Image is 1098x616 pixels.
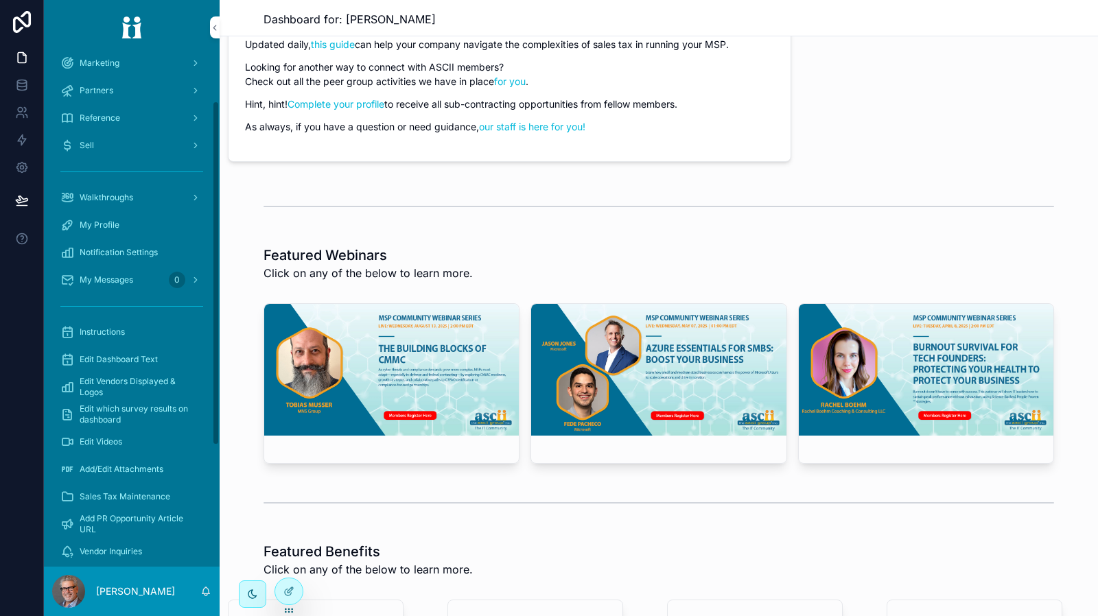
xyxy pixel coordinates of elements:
[52,133,211,158] a: Sell
[52,457,211,482] a: Add/Edit Attachments
[479,121,585,132] a: our staff is here for you!
[44,55,220,567] div: scrollable content
[52,185,211,210] a: Walkthroughs
[799,304,1053,436] div: 132-Vendor-One-Rachel-Boehm.jpg
[52,268,211,292] a: My Messages0
[245,97,774,111] p: Hint, hint! to receive all sub-contracting opportunities from fellow members.
[52,78,211,103] a: Partners
[80,220,119,230] span: My Profile
[531,304,786,436] div: 139-Vendor-One-Jason-Jones-and-Fede-Pacheco-(1).jpg
[52,213,211,237] a: My Profile
[245,119,774,134] p: As always, if you have a question or need guidance,
[52,429,211,454] a: Edit Videos
[52,512,211,536] a: Add PR Opportunity Article URL
[52,402,211,427] a: Edit which survey results on dashboard
[80,327,125,337] span: Instructions
[52,347,211,372] a: Edit Dashboard Text
[80,546,142,557] span: Vendor Inquiries
[52,51,211,75] a: Marketing
[264,304,519,436] div: 143-Vendor-One-Tobias-Musser.jpg
[264,542,473,561] h1: Featured Benefits
[80,112,120,123] span: Reference
[52,484,211,509] a: Sales Tax Maintenance
[80,247,158,258] span: Notification Settings
[264,11,436,27] span: Dashboard for: [PERSON_NAME]
[311,38,355,50] a: this guide
[80,192,133,203] span: Walkthroughs
[264,561,473,578] span: Click on any of the below to learn more.
[52,320,211,344] a: Instructions
[113,16,151,38] img: App logo
[52,106,211,130] a: Reference
[288,98,384,110] a: Complete your profile
[169,272,185,288] div: 0
[80,274,133,285] span: My Messages
[80,436,122,447] span: Edit Videos
[80,85,113,96] span: Partners
[52,375,211,399] a: Edit Vendors Displayed & Logos
[494,75,526,87] a: for you
[80,354,158,365] span: Edit Dashboard Text
[80,376,198,398] span: Edit Vendors Displayed & Logos
[264,265,473,281] span: Click on any of the below to learn more.
[264,246,473,265] h1: Featured Webinars
[80,464,163,475] span: Add/Edit Attachments
[52,240,211,265] a: Notification Settings
[96,584,175,598] p: [PERSON_NAME]
[80,491,170,502] span: Sales Tax Maintenance
[80,403,198,425] span: Edit which survey results on dashboard
[80,58,119,69] span: Marketing
[245,37,774,51] p: Updated daily, can help your company navigate the complexities of sales tax in running your MSP.
[80,513,198,535] span: Add PR Opportunity Article URL
[80,140,94,151] span: Sell
[52,539,211,564] a: Vendor Inquiries
[245,60,774,88] p: Looking for another way to connect with ASCII members? Check out all the peer group activities we...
